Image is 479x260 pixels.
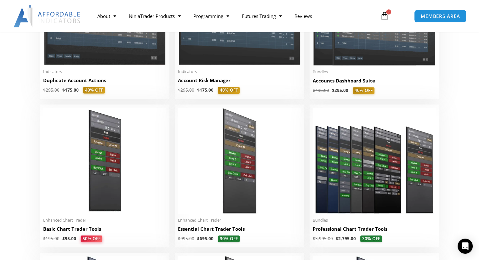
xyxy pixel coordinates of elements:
[83,87,105,94] span: 40% OFF
[218,235,240,242] span: 30% OFF
[178,69,301,74] span: Indicators
[43,236,46,241] span: $
[313,218,436,223] span: Bundles
[336,236,356,241] bdi: 2,795.00
[178,236,180,241] span: $
[178,226,301,235] a: Essential Chart Trader Tools
[62,87,79,93] bdi: 175.00
[371,7,398,25] a: 0
[313,69,436,75] span: Bundles
[458,239,473,254] div: Open Intercom Messenger
[43,218,166,223] span: Enhanced Chart Trader
[236,9,288,23] a: Futures Trading
[43,77,166,87] a: Duplicate Account Actions
[313,236,333,241] bdi: 3,995.00
[43,69,166,74] span: Indicators
[313,77,436,84] h2: Accounts Dashboard Suite
[313,77,436,87] a: Accounts Dashboard Suite
[313,108,436,213] img: ProfessionalToolsBundlePage
[197,87,200,93] span: $
[178,77,301,87] a: Account Risk Manager
[197,236,214,241] bdi: 695.00
[178,87,180,93] span: $
[336,236,338,241] span: $
[313,88,329,93] bdi: 495.00
[187,9,236,23] a: Programming
[332,88,348,93] bdi: 295.00
[43,226,166,232] h2: Basic Chart Trader Tools
[218,87,240,94] span: 40% OFF
[43,87,60,93] bdi: 295.00
[43,236,60,241] bdi: 195.00
[43,226,166,235] a: Basic Chart Trader Tools
[313,236,315,241] span: $
[414,10,467,23] a: MEMBERS AREA
[386,9,391,14] span: 0
[62,236,76,241] bdi: 95.00
[421,14,460,19] span: MEMBERS AREA
[62,236,65,241] span: $
[14,5,81,27] img: LogoAI | Affordable Indicators – NinjaTrader
[123,9,187,23] a: NinjaTrader Products
[62,87,65,93] span: $
[43,108,166,213] img: BasicTools
[360,235,382,242] span: 30% OFF
[91,9,374,23] nav: Menu
[313,88,315,93] span: $
[332,88,334,93] span: $
[81,235,102,242] span: 50% OFF
[178,218,301,223] span: Enhanced Chart Trader
[288,9,318,23] a: Reviews
[43,87,46,93] span: $
[313,226,436,232] h2: Professional Chart Trader Tools
[197,236,200,241] span: $
[91,9,123,23] a: About
[178,108,301,213] img: Essential Chart Trader Tools
[313,226,436,235] a: Professional Chart Trader Tools
[43,77,166,84] h2: Duplicate Account Actions
[178,236,194,241] bdi: 995.00
[178,87,194,93] bdi: 295.00
[178,226,301,232] h2: Essential Chart Trader Tools
[197,87,214,93] bdi: 175.00
[178,77,301,84] h2: Account Risk Manager
[353,87,374,94] span: 40% OFF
